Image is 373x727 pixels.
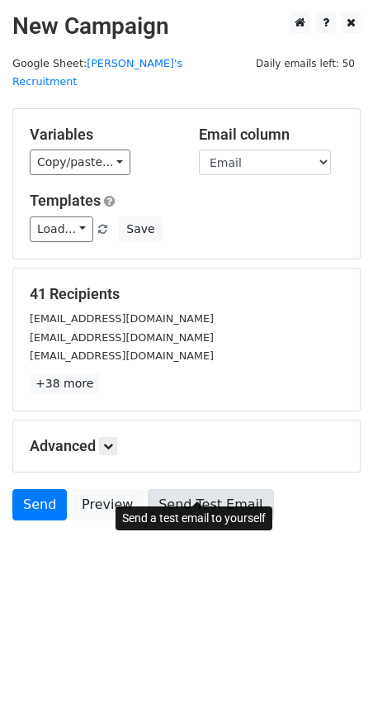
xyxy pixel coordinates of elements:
small: [EMAIL_ADDRESS][DOMAIN_NAME] [30,331,214,344]
a: Daily emails left: 50 [250,57,361,69]
a: Load... [30,216,93,242]
h5: Email column [199,126,343,144]
a: Preview [71,489,144,520]
iframe: Chat Widget [290,648,373,727]
a: Copy/paste... [30,150,130,175]
h5: 41 Recipients [30,285,343,303]
small: [EMAIL_ADDRESS][DOMAIN_NAME] [30,312,214,325]
a: [PERSON_NAME]'s Recruitment [12,57,182,88]
h5: Advanced [30,437,343,455]
a: +38 more [30,373,99,394]
a: Send Test Email [148,489,273,520]
small: Google Sheet: [12,57,182,88]
h2: New Campaign [12,12,361,40]
div: Send a test email to yourself [116,506,272,530]
h5: Variables [30,126,174,144]
button: Save [119,216,162,242]
small: [EMAIL_ADDRESS][DOMAIN_NAME] [30,349,214,362]
a: Templates [30,192,101,209]
span: Daily emails left: 50 [250,55,361,73]
a: Send [12,489,67,520]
